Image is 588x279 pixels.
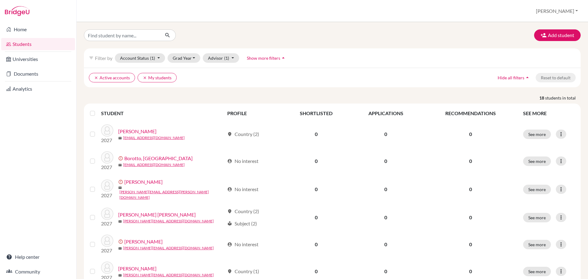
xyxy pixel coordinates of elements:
[124,238,163,245] a: [PERSON_NAME]
[492,73,536,82] button: Hide all filtersarrow_drop_up
[95,55,112,61] span: Filter by
[150,55,155,61] span: (1)
[101,220,113,227] p: 2027
[523,213,551,222] button: See more
[101,106,224,121] th: STUDENT
[524,74,530,81] i: arrow_drop_up
[123,272,214,278] a: [PERSON_NAME][EMAIL_ADDRESS][DOMAIN_NAME]
[118,239,124,244] span: error_outline
[203,53,239,63] button: Advisor(1)
[118,156,124,161] span: error_outline
[242,53,292,63] button: Show more filtersarrow_drop_up
[94,76,98,80] i: clear
[425,241,516,248] p: 0
[101,124,113,137] img: Bartolozzi, Flavia
[89,55,94,60] i: filter_list
[523,156,551,166] button: See more
[539,95,545,101] strong: 18
[227,132,232,137] span: location_on
[227,157,258,165] div: No interest
[282,121,350,148] td: 0
[227,220,257,227] div: Subject (2)
[1,251,75,263] a: Help center
[425,157,516,165] p: 0
[101,262,113,274] img: Fraccaroli, Matteo
[227,208,259,215] div: Country (2)
[101,208,113,220] img: Cocheo Filetti, Nicolette
[118,128,156,135] a: [PERSON_NAME]
[282,106,350,121] th: SHORTLISTED
[350,121,421,148] td: 0
[227,242,232,247] span: account_circle
[123,162,185,168] a: [EMAIL_ADDRESS][DOMAIN_NAME]
[84,29,160,41] input: Find student by name...
[1,83,75,95] a: Analytics
[282,175,350,204] td: 0
[425,268,516,275] p: 0
[118,163,122,167] span: mail
[350,148,421,175] td: 0
[227,221,232,226] span: local_library
[124,178,163,186] a: [PERSON_NAME]
[227,209,232,214] span: location_on
[534,29,581,41] button: Add student
[350,106,421,121] th: APPLICATIONS
[118,220,122,223] span: mail
[123,135,185,141] a: [EMAIL_ADDRESS][DOMAIN_NAME]
[536,73,576,82] button: Reset to default
[227,269,232,274] span: location_on
[123,245,214,251] a: [PERSON_NAME][EMAIL_ADDRESS][DOMAIN_NAME]
[101,164,113,171] p: 2027
[227,268,259,275] div: Country (1)
[227,187,232,192] span: account_circle
[282,231,350,258] td: 0
[227,241,258,248] div: No interest
[101,179,113,192] img: Butturini, Diana
[523,240,551,249] button: See more
[350,231,421,258] td: 0
[118,273,122,277] span: mail
[123,218,214,224] a: [PERSON_NAME][EMAIL_ADDRESS][DOMAIN_NAME]
[247,55,280,61] span: Show more filters
[545,95,581,101] span: students in total
[1,266,75,278] a: Community
[101,151,113,164] img: Borotto, Asia
[227,130,259,138] div: Country (2)
[124,155,193,162] a: Borotto, [GEOGRAPHIC_DATA]
[89,73,135,82] button: clearActive accounts
[115,53,165,63] button: Account Status(1)
[101,247,113,254] p: 2027
[533,5,581,17] button: [PERSON_NAME]
[224,106,282,121] th: PROFILE
[282,148,350,175] td: 0
[280,55,286,61] i: arrow_drop_up
[282,204,350,231] td: 0
[118,136,122,140] span: mail
[498,75,524,80] span: Hide all filters
[1,68,75,80] a: Documents
[523,185,551,194] button: See more
[422,106,519,121] th: RECOMMENDATIONS
[118,211,196,218] a: [PERSON_NAME] [PERSON_NAME]
[118,265,156,272] a: [PERSON_NAME]
[1,53,75,65] a: Universities
[118,186,122,190] span: mail
[224,55,229,61] span: (1)
[425,214,516,221] p: 0
[519,106,578,121] th: SEE MORE
[227,186,258,193] div: No interest
[350,175,421,204] td: 0
[101,235,113,247] img: Enrcih Verdier, Emilia
[101,137,113,144] p: 2027
[425,186,516,193] p: 0
[5,6,29,16] img: Bridge-U
[350,204,421,231] td: 0
[425,130,516,138] p: 0
[523,130,551,139] button: See more
[168,53,201,63] button: Grad Year
[118,247,122,250] span: mail
[143,76,147,80] i: clear
[118,179,124,184] span: error_outline
[1,23,75,36] a: Home
[523,267,551,276] button: See more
